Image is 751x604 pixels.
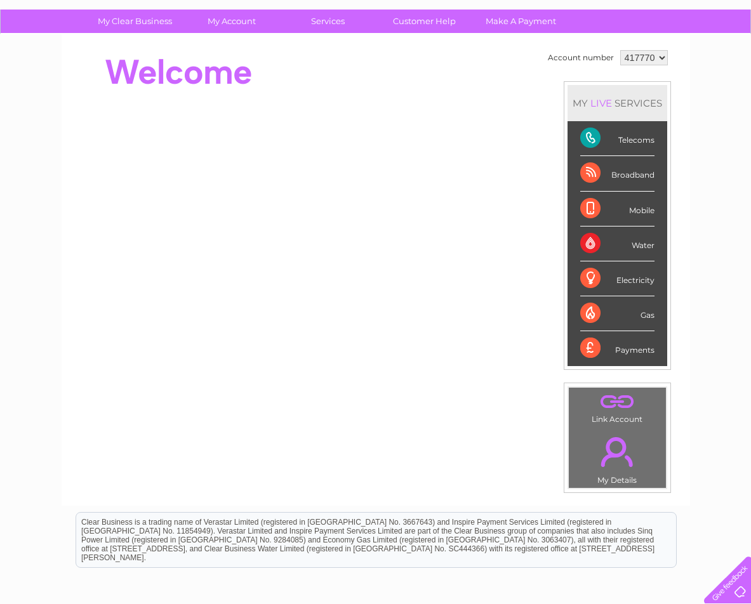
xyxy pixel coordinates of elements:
div: Broadband [580,156,655,191]
a: My Account [179,10,284,33]
a: Make A Payment [469,10,573,33]
td: Link Account [568,387,667,427]
a: Water [528,54,552,63]
div: Water [580,226,655,261]
a: Customer Help [372,10,477,33]
div: LIVE [588,97,615,109]
a: Services [276,10,380,33]
div: Clear Business is a trading name of Verastar Limited (registered in [GEOGRAPHIC_DATA] No. 3667643... [76,7,676,62]
a: . [572,391,663,413]
img: logo.png [26,33,91,72]
a: 0333 014 3131 [512,6,599,22]
a: Blog [641,54,659,63]
a: . [572,430,663,474]
div: Telecoms [580,121,655,156]
a: Energy [559,54,587,63]
a: Telecoms [595,54,633,63]
div: Gas [580,296,655,331]
div: MY SERVICES [568,85,667,121]
a: My Clear Business [83,10,187,33]
div: Mobile [580,192,655,226]
td: Account number [545,47,617,69]
a: Log out [709,54,739,63]
div: Payments [580,331,655,365]
div: Electricity [580,261,655,296]
td: My Details [568,426,667,489]
a: Contact [667,54,698,63]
